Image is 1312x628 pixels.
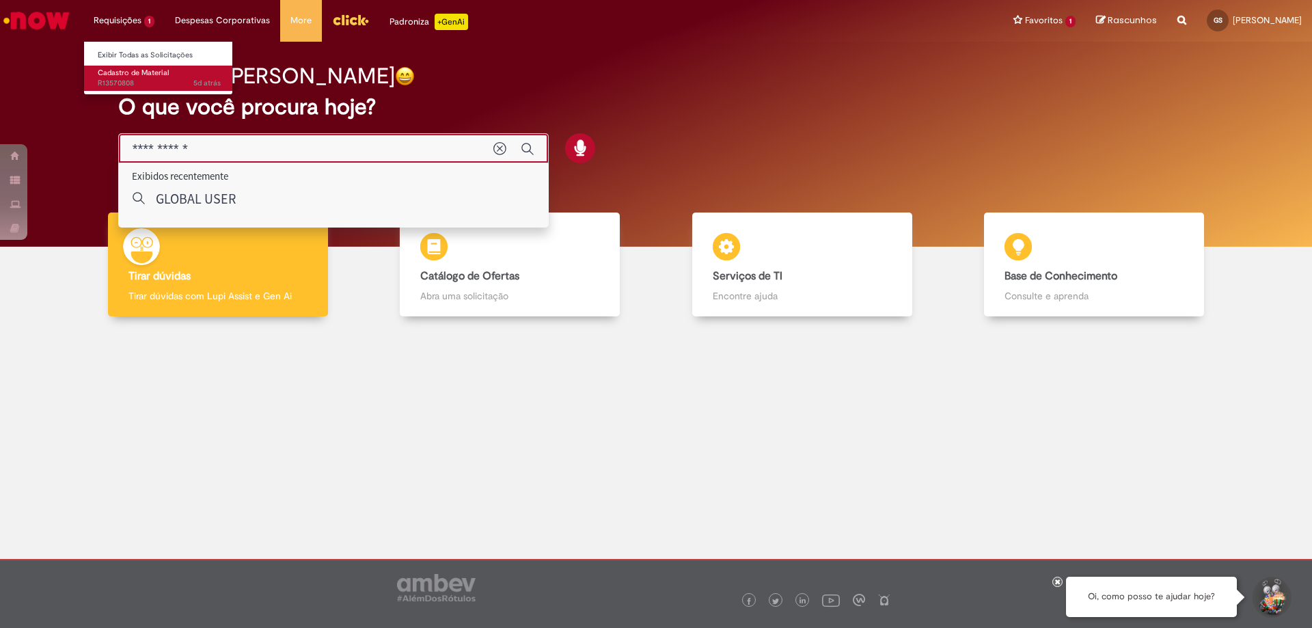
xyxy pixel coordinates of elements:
[1025,14,1063,27] span: Favoritos
[746,598,752,605] img: logo_footer_facebook.png
[84,66,234,91] a: Aberto R13570808 : Cadastro de Material
[435,14,468,30] p: +GenAi
[772,598,779,605] img: logo_footer_twitter.png
[1214,16,1222,25] span: GS
[144,16,154,27] span: 1
[822,591,840,609] img: logo_footer_youtube.png
[364,213,657,317] a: Catálogo de Ofertas Abra uma solicitação
[1250,577,1291,618] button: Iniciar Conversa de Suporte
[713,269,782,283] b: Serviços de TI
[175,14,270,27] span: Despesas Corporativas
[83,41,233,95] ul: Requisições
[94,14,141,27] span: Requisições
[656,213,948,317] a: Serviços de TI Encontre ajuda
[878,594,890,606] img: logo_footer_naosei.png
[1066,577,1237,617] div: Oi, como posso te ajudar hoje?
[98,68,169,78] span: Cadastro de Material
[72,213,364,317] a: Tirar dúvidas Tirar dúvidas com Lupi Assist e Gen Ai
[395,66,415,86] img: happy-face.png
[98,78,221,89] span: R13570808
[128,289,307,303] p: Tirar dúvidas com Lupi Assist e Gen Ai
[853,594,865,606] img: logo_footer_workplace.png
[389,14,468,30] div: Padroniza
[713,289,892,303] p: Encontre ajuda
[397,574,476,601] img: logo_footer_ambev_rotulo_gray.png
[193,78,221,88] time: 26/09/2025 14:21:39
[948,213,1241,317] a: Base de Conhecimento Consulte e aprenda
[1233,14,1302,26] span: [PERSON_NAME]
[1108,14,1157,27] span: Rascunhos
[1096,14,1157,27] a: Rascunhos
[1065,16,1076,27] span: 1
[420,269,519,283] b: Catálogo de Ofertas
[118,64,395,88] h2: Boa tarde, [PERSON_NAME]
[290,14,312,27] span: More
[1004,289,1184,303] p: Consulte e aprenda
[1004,269,1117,283] b: Base de Conhecimento
[84,48,234,63] a: Exibir Todas as Solicitações
[118,95,1194,119] h2: O que você procura hoje?
[332,10,369,30] img: click_logo_yellow_360x200.png
[420,289,599,303] p: Abra uma solicitação
[1,7,72,34] img: ServiceNow
[193,78,221,88] span: 5d atrás
[799,597,806,605] img: logo_footer_linkedin.png
[128,269,191,283] b: Tirar dúvidas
